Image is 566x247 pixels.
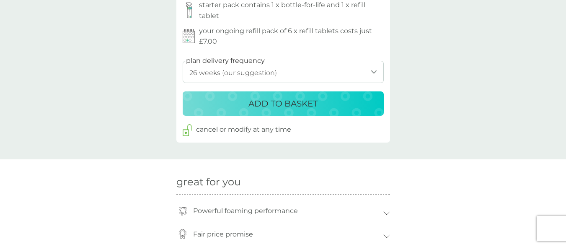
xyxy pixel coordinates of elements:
[248,97,318,110] p: ADD TO BASKET
[176,176,390,188] h2: great for you
[196,124,291,135] p: cancel or modify at any time
[178,206,187,216] img: foam-icon.svg
[189,225,257,244] p: Fair price promise
[199,26,384,47] p: your ongoing refill pack of 6 x refill tablets costs just £7.00
[189,201,302,221] p: Powerful foaming performance
[178,229,187,239] img: coin-icon.svg
[183,91,384,116] button: ADD TO BASKET
[186,55,265,66] label: plan delivery frequency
